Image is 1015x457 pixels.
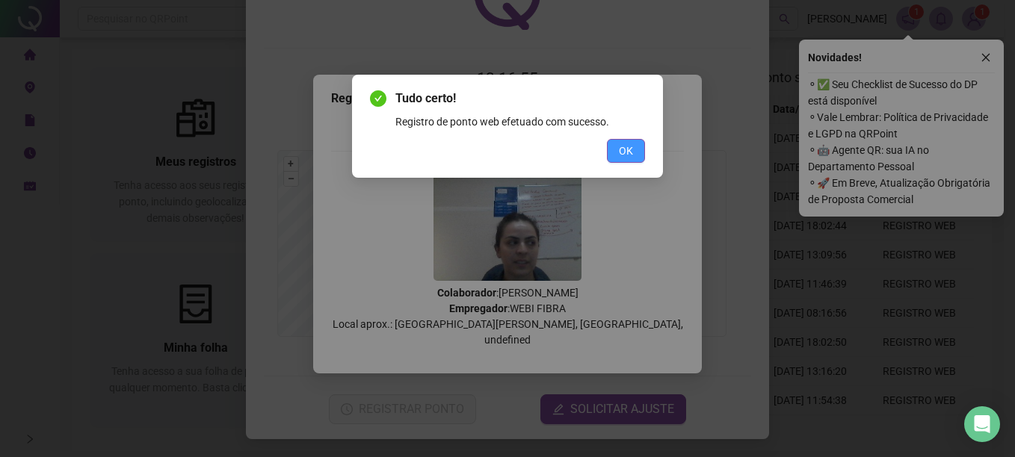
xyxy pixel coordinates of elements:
[607,139,645,163] button: OK
[964,406,1000,442] div: Open Intercom Messenger
[395,90,645,108] span: Tudo certo!
[395,114,645,130] div: Registro de ponto web efetuado com sucesso.
[370,90,386,107] span: check-circle
[619,143,633,159] span: OK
